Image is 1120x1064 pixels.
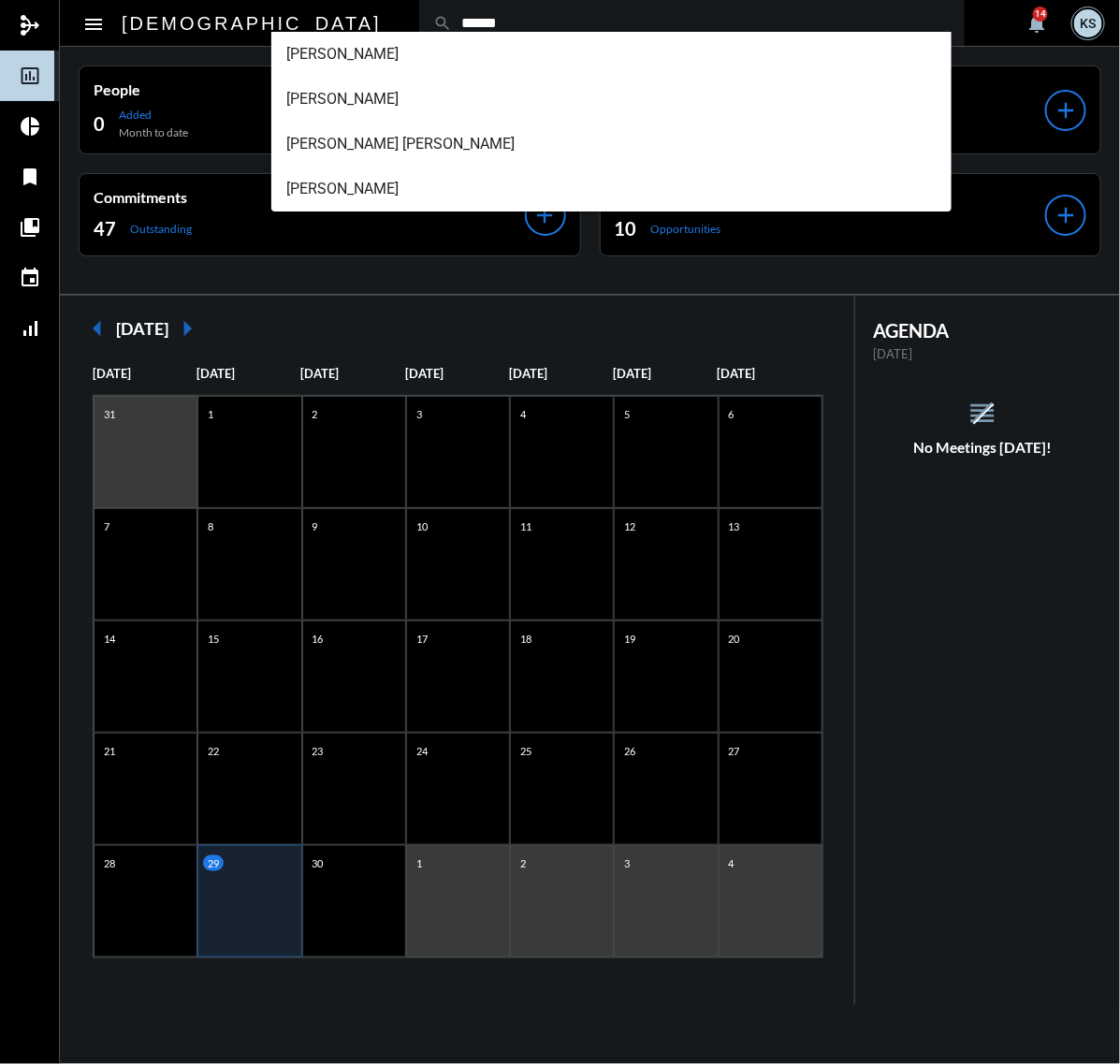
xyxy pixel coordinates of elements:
p: 14 [99,631,120,647]
mat-icon: arrow_right [168,310,206,347]
p: [DATE] [874,346,1092,361]
p: [DATE] [613,366,717,381]
mat-icon: bookmark [19,166,41,188]
p: 8 [203,518,218,534]
div: KS [1074,9,1102,37]
p: 1 [203,406,218,422]
p: 23 [308,743,328,759]
mat-icon: mediation [19,14,41,36]
p: [DATE] [196,366,300,381]
p: People [94,80,525,98]
p: 2 [308,406,323,422]
p: 18 [516,631,536,647]
span: [PERSON_NAME] [PERSON_NAME] [286,122,936,167]
p: Commitments [94,188,525,206]
p: 13 [724,518,745,534]
mat-icon: event [19,267,41,289]
span: [PERSON_NAME] [286,167,936,211]
h2: 47 [94,215,116,241]
mat-icon: Side nav toggle icon [82,13,105,36]
p: Outstanding [130,222,192,236]
h2: AGENDA [874,319,1092,342]
p: 3 [619,855,634,871]
p: [DATE] [509,366,613,381]
p: 30 [308,855,328,871]
p: [DATE] [718,366,822,381]
p: 24 [412,743,432,759]
p: 12 [619,518,640,534]
p: [DATE] [93,366,196,381]
p: Month to date [119,125,188,139]
p: 25 [516,743,536,759]
p: 9 [308,518,323,534]
div: 14 [1033,7,1048,22]
mat-icon: add [1053,97,1079,124]
p: [DATE] [301,366,405,381]
p: Added [119,108,188,122]
p: 7 [99,518,114,534]
p: 4 [724,855,739,871]
button: Toggle sidenav [75,5,112,42]
p: 10 [412,518,432,534]
mat-icon: pie_chart [19,115,41,138]
span: [PERSON_NAME] [286,32,936,77]
p: 21 [99,743,120,759]
p: 31 [99,406,120,422]
p: 1 [412,855,427,871]
mat-icon: add [1053,202,1079,228]
h5: No Meetings [DATE]! [855,439,1111,456]
mat-icon: notifications [1025,12,1048,35]
p: 2 [516,855,531,871]
p: 11 [516,518,536,534]
mat-icon: collections_bookmark [19,216,41,239]
p: Opportunities [651,222,721,236]
mat-icon: signal_cellular_alt [19,317,41,340]
p: 27 [724,743,745,759]
h2: [DATE] [116,318,168,339]
p: 15 [203,631,224,647]
h2: 0 [94,110,105,137]
p: 16 [308,631,328,647]
h2: 10 [615,215,637,241]
mat-icon: insert_chart_outlined [19,65,41,87]
mat-icon: add [532,202,559,228]
span: [PERSON_NAME] [286,77,936,122]
p: 29 [203,855,224,871]
p: 3 [412,406,427,422]
p: 19 [619,631,640,647]
p: 20 [724,631,745,647]
mat-icon: search [433,14,452,33]
p: 26 [619,743,640,759]
h2: [DEMOGRAPHIC_DATA] [122,8,382,38]
p: 22 [203,743,224,759]
p: 28 [99,855,120,871]
p: 4 [516,406,531,422]
p: [DATE] [405,366,509,381]
p: 17 [412,631,432,647]
p: 6 [724,406,739,422]
mat-icon: reorder [967,398,998,429]
p: 5 [619,406,634,422]
mat-icon: arrow_left [79,310,116,347]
